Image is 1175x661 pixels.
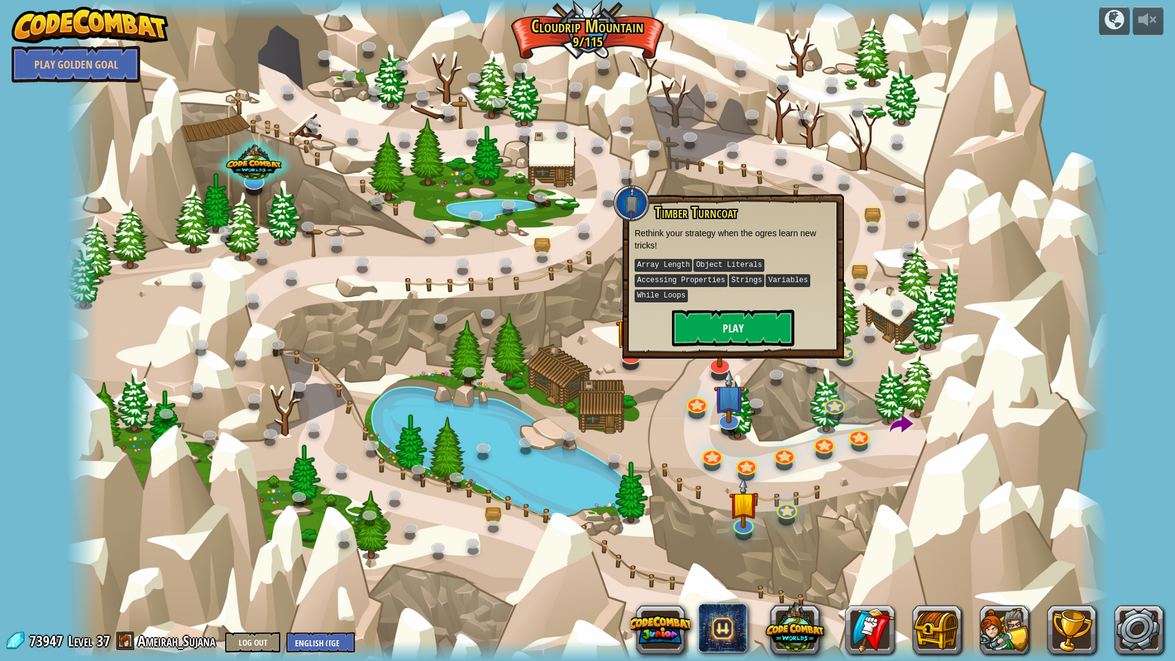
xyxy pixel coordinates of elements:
[766,274,810,287] kbd: Variables
[225,632,280,652] button: Log Out
[12,46,140,83] a: Play Golden Goal
[714,370,745,424] img: level-banner-unstarted-subscriber.png
[635,227,832,252] p: Rethink your strategy when the ogres learn new tricks!
[485,507,502,521] img: bronze-chest.png
[138,631,219,651] a: Ameirah_Sujana
[635,274,728,287] kbd: Accessing Properties
[693,259,764,272] kbd: Object Literals
[655,202,737,223] span: Timber Turncoat
[672,310,794,346] button: Play
[729,478,758,528] img: level-banner-started.png
[1099,7,1130,35] button: Campaigns
[865,208,881,222] img: bronze-chest.png
[729,274,764,287] kbd: Strings
[97,631,110,651] span: 37
[1133,7,1163,35] button: Adjust volume
[29,631,67,651] span: 73947
[852,265,868,278] img: bronze-chest.png
[68,631,92,651] span: Level
[534,238,551,252] img: bronze-chest.png
[635,259,692,272] kbd: Array Length
[12,7,168,43] img: CodeCombat - Learn how to code by playing a game
[635,289,688,302] kbd: While Loops
[615,302,646,358] img: level-banner-replayable.png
